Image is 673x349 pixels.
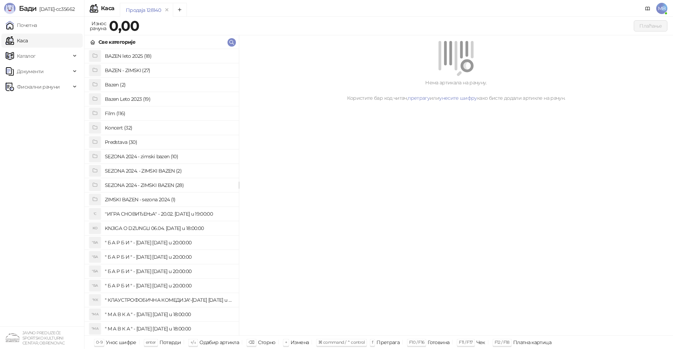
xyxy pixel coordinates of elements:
button: remove [162,7,171,13]
span: ⌫ [249,340,254,345]
h4: ''ИГРА СНОВИЂЕЊА'' - 20.02. [DATE] u 19:00:00 [105,208,233,219]
h4: Film (116) [105,108,233,119]
a: унесите шифру [439,95,477,101]
div: grid [84,49,239,335]
a: Почетна [6,18,37,32]
strong: 0,00 [109,17,139,34]
h4: Predstava (30) [105,137,233,148]
div: Одабир артикла [199,338,239,347]
div: "БА [89,266,101,277]
div: Претрага [376,338,400,347]
h4: SEZONA 2024. - ZIMSKI BAZEN (2) [105,165,233,176]
h4: " Б А Р Б И " - [DATE] [DATE] u 20:00:00 [105,280,233,291]
div: Чек [476,338,485,347]
h4: Koncert (32) [105,122,233,133]
h4: " М А В К А " - [DATE] [DATE] u 18:00:00 [105,309,233,320]
h4: SEZONA 2024 - ZIMSKI BAZEN (28) [105,180,233,191]
div: Унос шифре [106,338,136,347]
div: Готовина [428,338,449,347]
div: Измена [291,338,309,347]
h4: " Б А Р Б И " - [DATE] [DATE] u 20:00:00 [105,266,233,277]
a: претрагу [408,95,430,101]
a: Каса [6,34,28,48]
div: Нема артикала на рачуну. Користите бар код читач, или како бисте додали артикле на рачун. [247,79,665,102]
h4: SEZONA 2024 - zimski bazen (10) [105,151,233,162]
span: [DATE]-cc35662 [36,6,75,12]
h4: BAZEN leto 2025 (18) [105,50,233,62]
div: 'С [89,208,101,219]
span: enter [146,340,156,345]
span: F10 / F16 [409,340,424,345]
span: Бади [19,4,36,13]
div: "МА [89,309,101,320]
span: F12 / F18 [495,340,510,345]
span: Фискални рачуни [17,80,60,94]
button: Плаћање [634,20,667,32]
h4: ZIMSKI BAZEN - sezona 2024 (1) [105,194,233,205]
h4: Bazen Leto 2023 (19) [105,93,233,105]
div: "БА [89,280,101,291]
span: 0-9 [96,340,102,345]
a: Документација [642,3,653,14]
div: Платна картица [513,338,551,347]
div: Износ рачуна [88,19,108,33]
img: Logo [4,3,15,14]
div: Каса [101,6,114,11]
div: "БА [89,237,101,248]
button: Add tab [173,3,187,17]
h4: " Б А Р Б И " - [DATE] [DATE] u 20:00:00 [105,251,233,263]
div: Потврди [159,338,181,347]
div: KO [89,223,101,234]
span: + [285,340,287,345]
div: Сторно [258,338,276,347]
div: "МА [89,323,101,334]
div: Продаја 128140 [126,6,161,14]
span: Каталог [17,49,36,63]
h4: " КЛАУСТРОФОБИЧНА КОМЕДИЈА"-[DATE] [DATE] u 20:00:00 [105,294,233,306]
div: Све категорије [98,38,135,46]
span: ⌘ command / ⌃ control [318,340,365,345]
div: "КК [89,294,101,306]
h4: " М А В К А " - [DATE] [DATE] u 18:00:00 [105,323,233,334]
span: ↑/↓ [190,340,196,345]
span: f [372,340,373,345]
h4: BAZEN - ZIMSKI (27) [105,65,233,76]
h4: KNJIGA O DZUNGLI 06.04. [DATE] u 18:00:00 [105,223,233,234]
span: MB [656,3,667,14]
span: F11 / F17 [459,340,473,345]
h4: " Б А Р Б И " - [DATE] [DATE] u 20:00:00 [105,237,233,248]
small: JAVNO PREDUZEĆE SPORTSKO KULTURNI CENTAR, OBRENOVAC [22,330,64,345]
img: 64x64-companyLogo-4a28e1f8-f217-46d7-badd-69a834a81aaf.png [6,331,20,345]
h4: Bazen (2) [105,79,233,90]
div: "БА [89,251,101,263]
span: Документи [17,64,43,78]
